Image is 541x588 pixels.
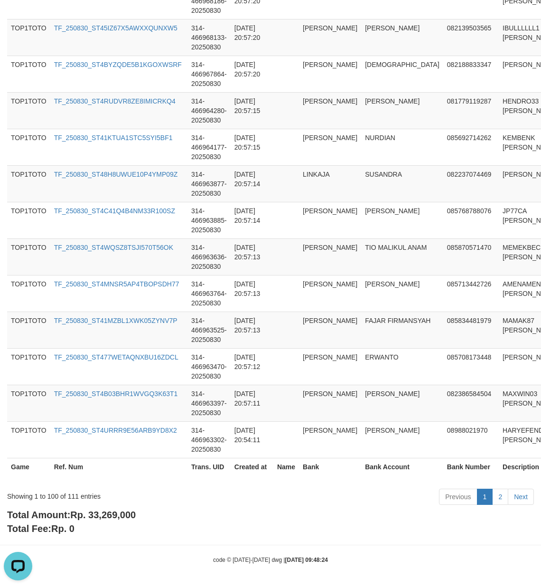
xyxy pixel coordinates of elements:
th: Trans. UID [187,458,231,485]
td: TOP1TOTO [7,421,50,458]
strong: [DATE] 09:48:24 [285,557,328,563]
td: 085708173448 [443,348,499,385]
th: Bank Account [361,458,443,485]
td: [PERSON_NAME] [361,19,443,56]
a: TF_250830_ST4B03BHR1WVGQ3K63T1 [54,390,178,398]
td: TOP1TOTO [7,56,50,92]
td: TOP1TOTO [7,202,50,238]
td: 085834481979 [443,312,499,348]
td: [PERSON_NAME] [299,19,361,56]
td: [PERSON_NAME] [299,129,361,165]
td: TOP1TOTO [7,19,50,56]
td: 082188833347 [443,56,499,92]
a: TF_250830_ST45IZ67X5AWXXQUNXW5 [54,24,177,32]
td: SUSANDRA [361,165,443,202]
td: [PERSON_NAME] [299,275,361,312]
td: [PERSON_NAME] [361,421,443,458]
td: [DATE] 20:57:20 [231,19,273,56]
a: TF_250830_ST4RUDVR8ZE8IMICRKQ4 [54,97,176,105]
td: 314-466963302-20250830 [187,421,231,458]
td: TOP1TOTO [7,92,50,129]
th: Name [273,458,299,485]
td: [PERSON_NAME] [299,56,361,92]
td: [DATE] 20:57:11 [231,385,273,421]
td: [DATE] 20:57:12 [231,348,273,385]
td: [PERSON_NAME] [299,348,361,385]
b: Total Amount: [7,510,136,520]
td: [DATE] 20:57:13 [231,275,273,312]
td: [PERSON_NAME] [361,92,443,129]
td: [DEMOGRAPHIC_DATA] [361,56,443,92]
td: [PERSON_NAME] [299,92,361,129]
td: 314-466963525-20250830 [187,312,231,348]
b: Total Fee: [7,523,75,534]
span: Rp. 33,269,000 [70,510,136,520]
a: TF_250830_ST4URRR9E56ARB9YD8X2 [54,427,177,434]
td: [PERSON_NAME] [361,385,443,421]
a: TF_250830_ST41KTUA1STC5SYI5BF1 [54,134,173,142]
td: 085768788076 [443,202,499,238]
td: 314-466968133-20250830 [187,19,231,56]
td: [DATE] 20:57:13 [231,238,273,275]
th: Ref. Num [50,458,187,485]
a: TF_250830_ST477WETAQNXBU16ZDCL [54,353,178,361]
th: Created at [231,458,273,485]
a: TF_250830_ST4BYZQDE5B1KGOXWSRF [54,61,182,68]
td: TOP1TOTO [7,312,50,348]
th: Game [7,458,50,485]
td: [PERSON_NAME] [299,312,361,348]
td: [DATE] 20:57:14 [231,165,273,202]
span: Rp. 0 [51,523,75,534]
td: TOP1TOTO [7,348,50,385]
td: [DATE] 20:57:14 [231,202,273,238]
td: TOP1TOTO [7,129,50,165]
div: Showing 1 to 100 of 111 entries [7,488,218,501]
td: 314-466967864-20250830 [187,56,231,92]
td: ERWANTO [361,348,443,385]
td: [DATE] 20:57:20 [231,56,273,92]
td: TOP1TOTO [7,385,50,421]
td: [DATE] 20:57:15 [231,129,273,165]
td: 314-466963397-20250830 [187,385,231,421]
td: [PERSON_NAME] [299,385,361,421]
td: 314-466963636-20250830 [187,238,231,275]
small: code © [DATE]-[DATE] dwg | [213,557,328,563]
td: 314-466963764-20250830 [187,275,231,312]
a: TF_250830_ST4MNSR5AP4TBOPSDH77 [54,280,179,288]
td: TOP1TOTO [7,238,50,275]
td: 085870571470 [443,238,499,275]
a: Previous [439,489,477,505]
td: FAJAR FIRMANSYAH [361,312,443,348]
a: Next [508,489,534,505]
a: TF_250830_ST41MZBL1XWK05ZYNV7P [54,317,177,324]
td: TIO MALIKUL ANAM [361,238,443,275]
td: 314-466964280-20250830 [187,92,231,129]
td: 082386584504 [443,385,499,421]
th: Bank Number [443,458,499,485]
a: 2 [492,489,508,505]
td: 082237074469 [443,165,499,202]
td: TOP1TOTO [7,165,50,202]
td: [PERSON_NAME] [361,202,443,238]
td: TOP1TOTO [7,275,50,312]
th: Bank [299,458,361,485]
td: 314-466963877-20250830 [187,165,231,202]
td: 085692714262 [443,129,499,165]
td: NURDIAN [361,129,443,165]
td: [PERSON_NAME] [299,238,361,275]
td: [PERSON_NAME] [299,421,361,458]
a: 1 [477,489,493,505]
td: 314-466963470-20250830 [187,348,231,385]
td: 081779119287 [443,92,499,129]
td: 085713442726 [443,275,499,312]
td: [PERSON_NAME] [299,202,361,238]
td: [DATE] 20:57:15 [231,92,273,129]
a: TF_250830_ST4C41Q4B4NM33R100SZ [54,207,175,215]
td: 314-466964177-20250830 [187,129,231,165]
a: TF_250830_ST4WQSZ8TSJI570T56OK [54,244,173,251]
td: [DATE] 20:57:13 [231,312,273,348]
td: 314-466963885-20250830 [187,202,231,238]
a: TF_250830_ST48H8UWUE10P4YMP09Z [54,171,178,178]
td: [DATE] 20:54:11 [231,421,273,458]
td: [PERSON_NAME] [361,275,443,312]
